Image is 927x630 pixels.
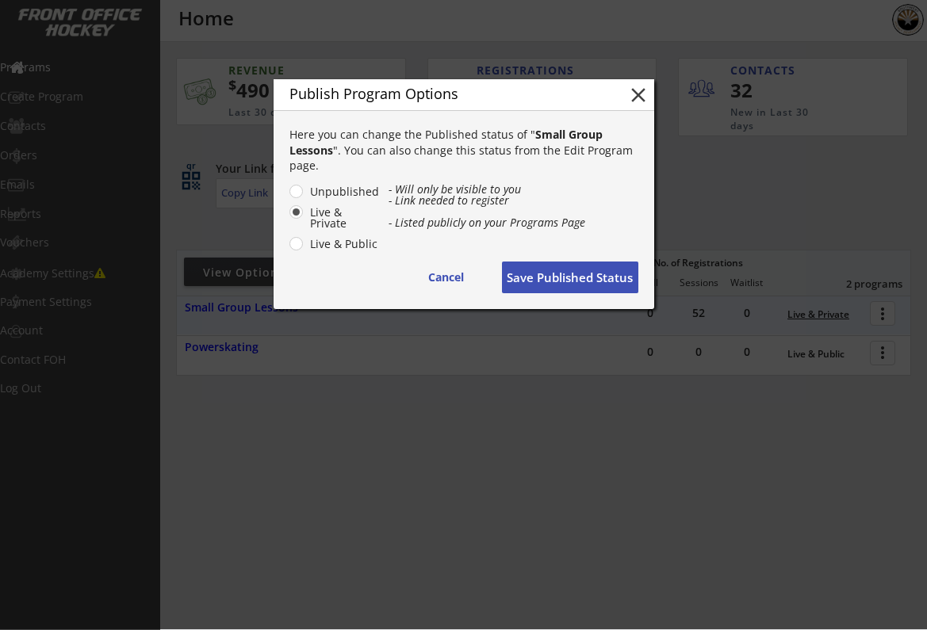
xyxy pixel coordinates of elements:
[626,83,650,107] button: close
[407,262,486,293] button: Cancel
[289,86,602,101] div: Publish Program Options
[289,127,638,174] div: Here you can change the Published status of " ". You can also change this status from the Edit Pr...
[305,239,380,250] label: Live & Public
[502,262,638,293] button: Save Published Status
[389,184,638,228] div: - Will only be visible to you - Link needed to register - Listed publicly on your Programs Page
[289,127,606,158] strong: Small Group Lessons
[305,186,380,197] label: Unpublished
[305,207,380,229] label: Live & Private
